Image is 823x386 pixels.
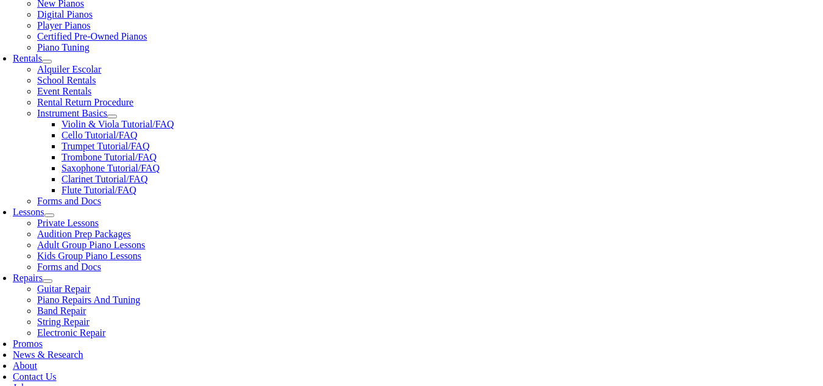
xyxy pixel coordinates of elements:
a: Violin & Viola Tutorial/FAQ [62,119,174,129]
a: Clarinet Tutorial/FAQ [62,174,148,184]
a: Band Repair [37,306,86,316]
a: Saxophone Tutorial/FAQ [62,163,160,173]
a: Flute Tutorial/FAQ [62,185,136,195]
button: Open submenu of Instrument Basics [107,115,117,118]
a: Promos [13,338,43,349]
button: Open submenu of Repairs [43,279,52,283]
a: Player Pianos [37,20,91,30]
a: Rental Return Procedure [37,97,133,107]
a: Trumpet Tutorial/FAQ [62,141,149,151]
a: School Rentals [37,75,96,85]
a: Guitar Repair [37,284,91,294]
a: Forms and Docs [37,196,101,206]
a: Repairs [13,273,43,283]
button: Open submenu of Rentals [42,60,52,63]
a: Electronic Repair [37,327,105,338]
a: Audition Prep Packages [37,229,131,239]
a: Forms and Docs [37,262,101,272]
a: Lessons [13,207,44,217]
a: Certified Pre-Owned Pianos [37,31,147,41]
a: Digital Pianos [37,9,93,20]
a: Kids Group Piano Lessons [37,251,141,261]
a: Private Lessons [37,218,99,228]
a: Piano Tuning [37,42,90,52]
a: Cello Tutorial/FAQ [62,130,138,140]
a: Alquiler Escolar [37,64,101,74]
a: News & Research [13,349,83,360]
a: Contact Us [13,371,57,382]
button: Open submenu of Lessons [44,213,54,217]
a: Event Rentals [37,86,91,96]
a: String Repair [37,316,90,327]
a: Trombone Tutorial/FAQ [62,152,157,162]
a: About [13,360,37,371]
a: Rentals [13,53,42,63]
a: Adult Group Piano Lessons [37,240,145,250]
a: Piano Repairs And Tuning [37,295,140,305]
a: Instrument Basics [37,108,107,118]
